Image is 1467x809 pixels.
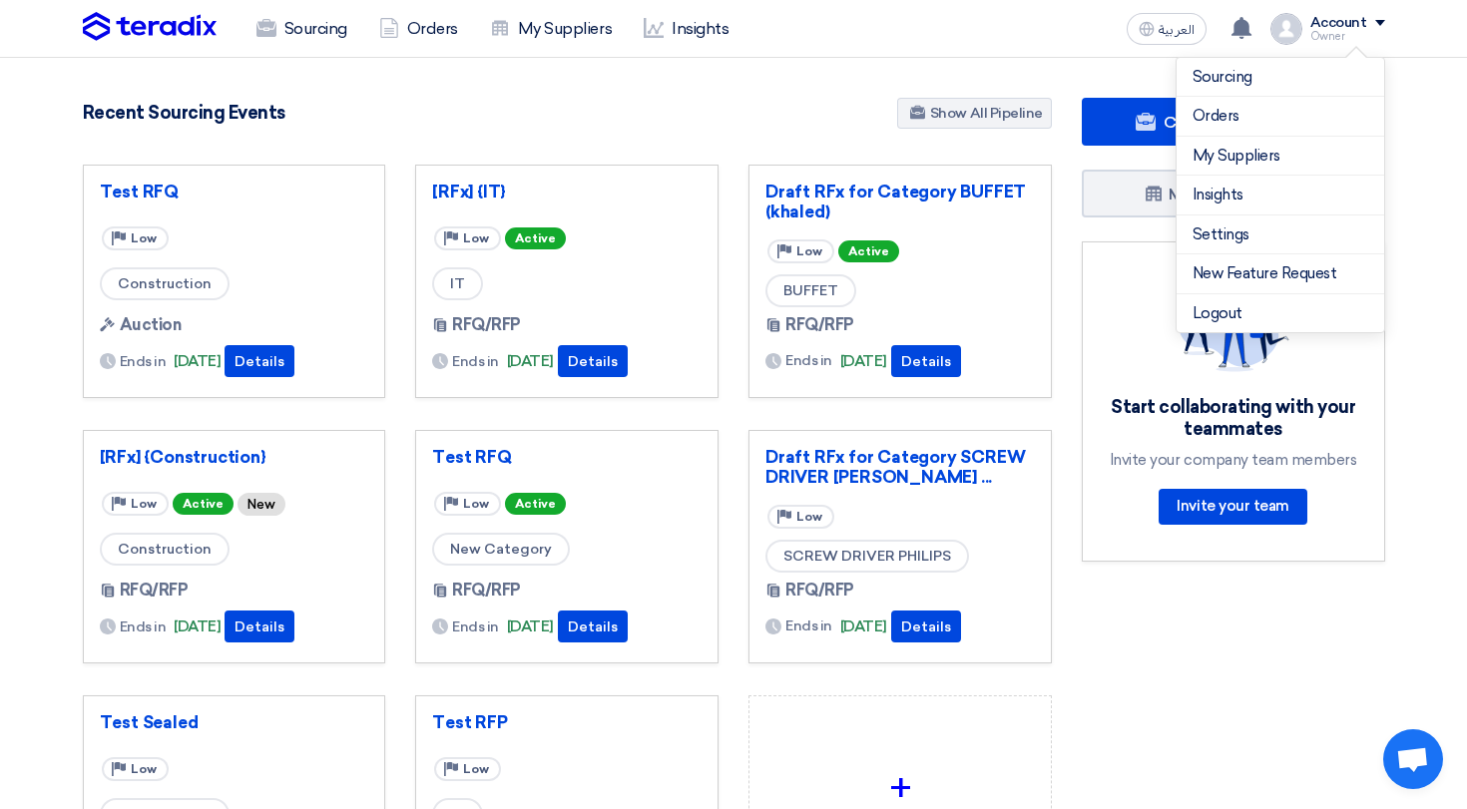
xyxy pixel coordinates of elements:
[507,615,554,638] span: [DATE]
[1193,262,1368,285] a: New Feature Request
[100,533,230,566] span: Construction
[452,616,499,637] span: Ends in
[120,579,189,603] span: RFQ/RFP
[785,615,832,636] span: Ends in
[363,7,474,51] a: Orders
[1310,31,1385,42] div: Owner
[131,762,157,776] span: Low
[785,579,854,603] span: RFQ/RFP
[452,313,521,337] span: RFQ/RFP
[100,447,369,467] a: [RFx] {Construction}
[474,7,628,51] a: My Suppliers
[452,579,521,603] span: RFQ/RFP
[1193,105,1368,128] a: Orders
[173,493,234,515] span: Active
[1107,451,1360,469] div: Invite your company team members
[131,497,157,511] span: Low
[432,447,702,467] a: Test RFQ
[1177,294,1384,333] li: Logout
[432,182,702,202] a: [RFx] {IT}
[463,497,489,511] span: Low
[1193,184,1368,206] a: Insights
[891,345,961,377] button: Details
[785,350,832,371] span: Ends in
[505,493,566,515] span: Active
[840,350,887,373] span: [DATE]
[83,12,217,42] img: Teradix logo
[452,351,499,372] span: Ends in
[83,102,285,124] h4: Recent Sourcing Events
[1159,23,1195,37] span: العربية
[891,610,961,642] button: Details
[463,762,489,776] span: Low
[1164,113,1330,132] span: Create Sourcing Event
[558,610,628,642] button: Details
[796,244,822,258] span: Low
[838,240,899,262] span: Active
[432,533,570,566] span: New Category
[765,540,969,573] span: SCREW DRIVER PHILIPS
[558,345,628,377] button: Details
[432,267,483,300] span: IT
[765,447,1035,487] a: Draft RFx for Category SCREW DRIVER [PERSON_NAME] ...
[225,610,294,642] button: Details
[100,182,369,202] a: Test RFQ
[1107,396,1360,441] div: Start collaborating with your teammates
[765,182,1035,221] a: Draft RFx for Category BUFFET (khaled)
[225,345,294,377] button: Details
[1127,13,1207,45] button: العربية
[796,510,822,524] span: Low
[507,350,554,373] span: [DATE]
[505,227,566,249] span: Active
[1383,729,1443,789] div: Open chat
[241,7,363,51] a: Sourcing
[1193,145,1368,168] a: My Suppliers
[897,98,1052,129] a: Show All Pipeline
[1159,489,1306,525] a: Invite your team
[120,351,167,372] span: Ends in
[1270,13,1302,45] img: profile_test.png
[1310,15,1367,32] div: Account
[432,712,702,732] a: Test RFP
[840,615,887,638] span: [DATE]
[100,267,230,300] span: Construction
[1082,170,1385,217] a: Manage my suppliers
[238,493,285,516] div: New
[100,712,369,732] a: Test Sealed
[174,350,221,373] span: [DATE]
[1193,223,1368,246] a: Settings
[463,231,489,245] span: Low
[628,7,744,51] a: Insights
[765,274,856,307] span: BUFFET
[120,616,167,637] span: Ends in
[1193,66,1368,89] a: Sourcing
[131,231,157,245] span: Low
[120,313,182,337] span: Auction
[174,615,221,638] span: [DATE]
[785,313,854,337] span: RFQ/RFP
